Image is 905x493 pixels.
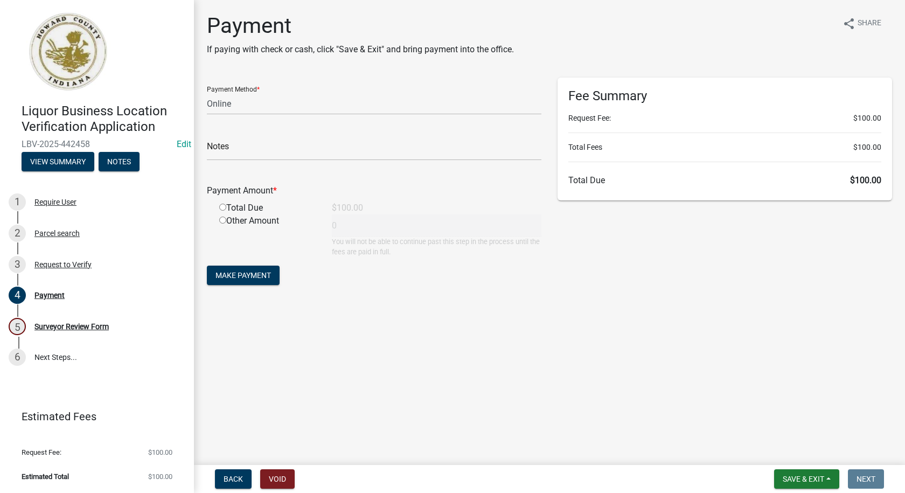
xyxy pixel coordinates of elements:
div: 6 [9,349,26,366]
button: Next [848,469,884,489]
a: Edit [177,139,191,149]
span: Estimated Total [22,473,69,480]
div: 1 [9,193,26,211]
span: Back [224,475,243,483]
span: $100.00 [853,142,881,153]
div: Surveyor Review Form [34,323,109,330]
div: Total Due [211,202,324,214]
wm-modal-confirm: Summary [22,158,94,166]
span: Next [857,475,875,483]
h6: Fee Summary [568,88,881,104]
a: Estimated Fees [9,406,177,427]
div: Payment Amount [199,184,549,197]
wm-modal-confirm: Edit Application Number [177,139,191,149]
span: $100.00 [850,175,881,185]
button: Notes [99,152,140,171]
div: Other Amount [211,214,324,257]
span: $100.00 [148,449,172,456]
div: 2 [9,225,26,242]
wm-modal-confirm: Notes [99,158,140,166]
button: Save & Exit [774,469,839,489]
h6: Total Due [568,175,881,185]
h1: Payment [207,13,514,39]
span: Share [858,17,881,30]
i: share [843,17,855,30]
div: Require User [34,198,76,206]
button: Void [260,469,295,489]
div: Request to Verify [34,261,92,268]
span: Save & Exit [783,475,824,483]
div: Payment [34,291,65,299]
li: Total Fees [568,142,881,153]
img: Howard County, Indiana [22,11,114,92]
button: Make Payment [207,266,280,285]
span: Request Fee: [22,449,61,456]
div: 3 [9,256,26,273]
div: Parcel search [34,230,80,237]
span: Make Payment [215,271,271,280]
button: shareShare [834,13,890,34]
span: LBV-2025-442458 [22,139,172,149]
p: If paying with check or cash, click "Save & Exit" and bring payment into the office. [207,43,514,56]
span: $100.00 [148,473,172,480]
button: Back [215,469,252,489]
span: $100.00 [853,113,881,124]
li: Request Fee: [568,113,881,124]
div: 4 [9,287,26,304]
button: View Summary [22,152,94,171]
div: 5 [9,318,26,335]
h4: Liquor Business Location Verification Application [22,103,185,135]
